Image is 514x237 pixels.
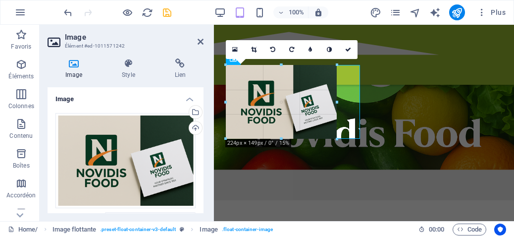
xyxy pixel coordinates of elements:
[8,224,38,236] a: Cliquez pour annuler la sélection. Double-cliquez pour ouvrir Pages.
[65,42,184,51] h3: Élément #ed-1011571242
[11,43,31,51] p: Favoris
[157,59,204,79] h4: Lien
[314,8,323,17] i: Lors du redimensionnement, ajuster automatiquement le niveau de zoom en fonction de l'appareil sé...
[436,226,437,233] span: :
[339,40,358,59] a: Confirmer ( Ctrl ⏎ )
[453,224,486,236] button: Code
[55,113,196,208] div: PrsentationdeNovidisFood2-qVgpcEj1UQG2zyWkzGkwlA.png
[451,7,463,18] i: Publier
[429,224,444,236] span: 00 00
[180,227,184,232] i: Cet élément est une présélection personnalisable.
[245,40,263,59] a: Mode rogner
[429,7,441,18] i: AI Writer
[9,132,33,140] p: Contenu
[320,40,339,59] a: Échelle de gris
[273,6,308,18] button: 100%
[473,4,510,20] button: Plus
[410,6,421,18] button: navigator
[13,162,30,170] p: Boîtes
[449,4,465,20] button: publish
[288,6,304,18] h6: 100%
[8,72,34,80] p: Éléments
[418,224,445,236] h6: Durée de la session
[100,224,176,236] span: . preset-float-container-v3-default
[104,59,156,79] h4: Style
[48,87,204,105] h4: Image
[8,102,34,110] p: Colonnes
[370,6,382,18] button: design
[52,224,96,236] span: Cliquez pour sélectionner. Double-cliquez pour modifier.
[410,7,421,18] i: Navigateur
[282,40,301,59] a: Pivoter à droite 90°
[121,6,133,18] button: Cliquez ici pour quitter le mode Aperçu et poursuivre l'édition.
[429,6,441,18] button: text_generator
[301,40,320,59] a: Flouter
[161,7,173,18] i: Enregistrer (Ctrl+S)
[226,40,245,59] a: Sélectionnez les fichiers depuis le Gestionnaire de fichiers, les photos du stock ou téléversez u...
[48,59,104,79] h4: Image
[62,7,74,18] i: Annuler : Modifier l'image (Ctrl+Z)
[161,6,173,18] button: save
[494,224,506,236] button: Usercentrics
[457,224,482,236] span: Code
[263,40,282,59] a: Pivoter à gauche 90°
[141,6,153,18] button: reload
[225,139,291,147] div: 224px × 149px / 0° / 15%
[200,224,217,236] span: Cliquez pour sélectionner. Double-cliquez pour modifier.
[65,33,204,42] h2: Image
[390,7,401,18] i: Pages (Ctrl+Alt+S)
[390,6,402,18] button: pages
[477,7,506,17] span: Plus
[222,224,273,236] span: . float-container-image
[62,6,74,18] button: undo
[142,7,153,18] i: Actualiser la page
[6,191,36,199] p: Accordéon
[370,7,381,18] i: Design (Ctrl+Alt+Y)
[52,224,273,236] nav: breadcrumb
